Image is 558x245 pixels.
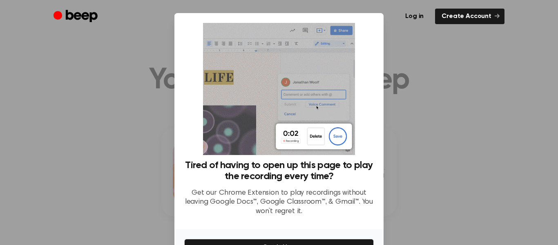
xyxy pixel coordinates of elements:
[184,189,374,216] p: Get our Chrome Extension to play recordings without leaving Google Docs™, Google Classroom™, & Gm...
[54,9,100,25] a: Beep
[435,9,504,24] a: Create Account
[203,23,355,155] img: Beep extension in action
[399,9,430,24] a: Log in
[184,160,374,182] h3: Tired of having to open up this page to play the recording every time?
